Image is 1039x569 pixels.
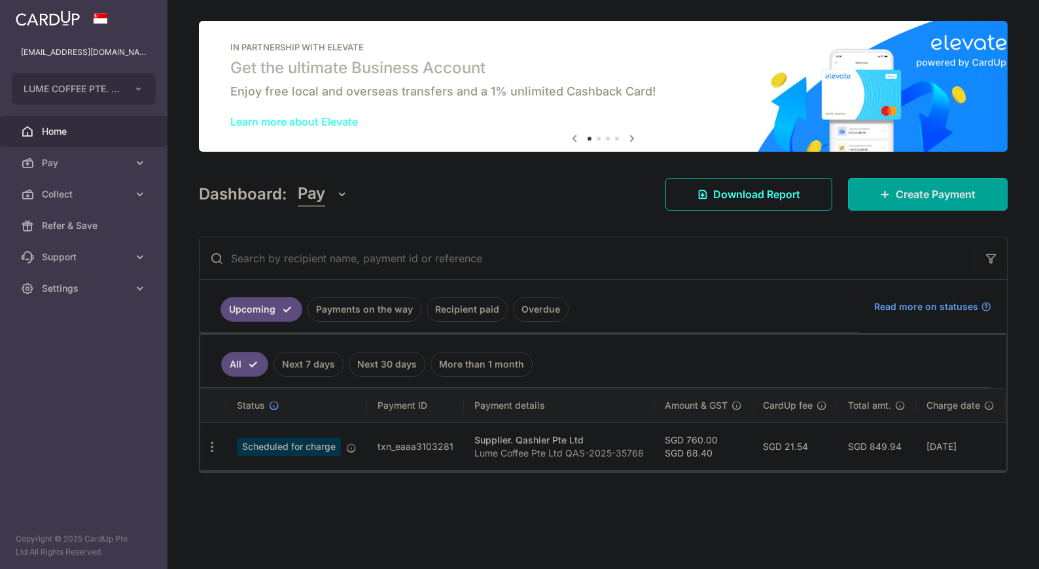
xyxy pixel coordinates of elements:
[230,58,976,78] h5: Get the ultimate Business Account
[221,352,268,377] a: All
[230,42,976,52] p: IN PARTNERSHIP WITH ELEVATE
[752,422,837,470] td: SGD 21.54
[713,186,800,202] span: Download Report
[237,438,341,456] span: Scheduled for charge
[427,297,508,322] a: Recipient paid
[367,388,464,422] th: Payment ID
[42,282,128,295] span: Settings
[230,84,976,99] h6: Enjoy free local and overseas transfers and a 1% unlimited Cashback Card!
[42,250,128,264] span: Support
[298,182,348,207] button: Pay
[926,399,980,412] span: Charge date
[200,237,976,279] input: Search by recipient name, payment id or reference
[42,219,128,232] span: Refer & Save
[42,188,128,201] span: Collect
[273,352,343,377] a: Next 7 days
[848,178,1008,211] a: Create Payment
[837,422,916,470] td: SGD 849.94
[665,399,728,412] span: Amount & GST
[916,422,1005,470] td: [DATE]
[848,399,891,412] span: Total amt.
[431,352,533,377] a: More than 1 month
[42,156,128,169] span: Pay
[298,182,325,207] span: Pay
[763,399,813,412] span: CardUp fee
[199,21,1008,152] img: Renovation banner
[654,422,752,470] td: SGD 760.00 SGD 68.40
[220,297,302,322] a: Upcoming
[24,82,120,95] span: LUME COFFEE PTE. LTD.
[237,399,265,412] span: Status
[308,297,421,322] a: Payments on the way
[874,300,978,313] span: Read more on statuses
[474,434,644,447] div: Supplier. Qashier Pte Ltd
[349,352,425,377] a: Next 30 days
[16,10,80,26] img: CardUp
[474,447,644,460] p: Lume Coffee Pte Ltd QAS-2025-35768
[12,73,156,105] button: LUME COFFEE PTE. LTD.
[21,46,147,59] p: [EMAIL_ADDRESS][DOMAIN_NAME]
[874,300,991,313] a: Read more on statuses
[367,422,464,470] td: txn_eaaa3103281
[896,186,976,202] span: Create Payment
[42,125,128,138] span: Home
[665,178,832,211] a: Download Report
[199,182,287,206] h4: Dashboard:
[513,297,569,322] a: Overdue
[464,388,654,422] th: Payment details
[230,115,358,128] a: Learn more about Elevate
